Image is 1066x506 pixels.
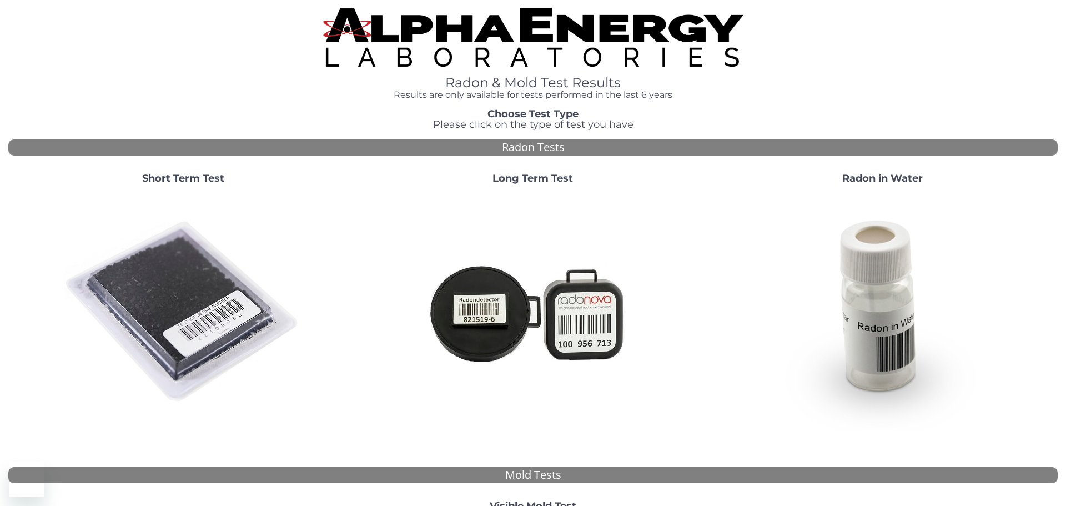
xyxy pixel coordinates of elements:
span: Please click on the type of test you have [433,118,633,131]
strong: Choose Test Type [487,108,579,120]
iframe: Button to launch messaging window [9,462,44,497]
strong: Radon in Water [842,172,923,184]
div: Mold Tests [8,467,1058,483]
h1: Radon & Mold Test Results [323,76,743,90]
img: Radtrak2vsRadtrak3.jpg [414,193,652,432]
div: Radon Tests [8,139,1058,156]
img: TightCrop.jpg [323,8,743,67]
strong: Short Term Test [142,172,224,184]
img: RadoninWater.jpg [763,193,1002,432]
strong: Long Term Test [492,172,573,184]
img: ShortTerm.jpg [64,193,303,432]
h4: Results are only available for tests performed in the last 6 years [323,90,743,100]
